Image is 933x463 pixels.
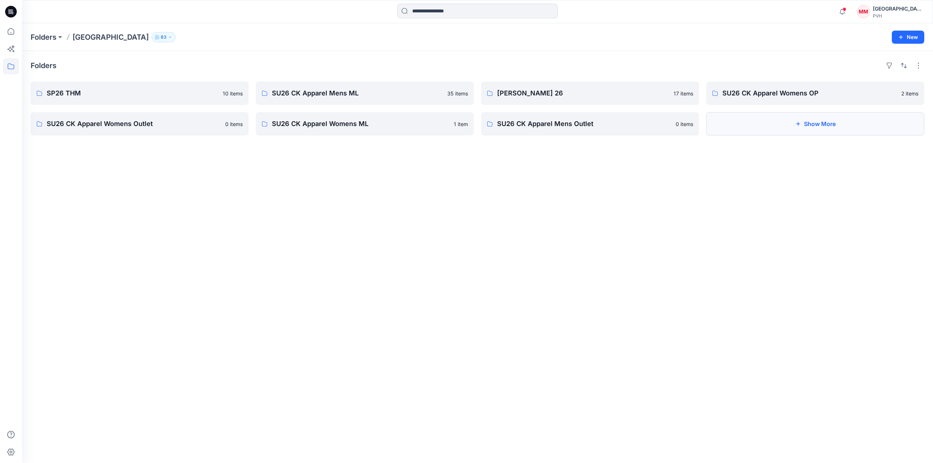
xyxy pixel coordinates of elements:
p: 2 items [901,90,918,97]
p: 35 items [447,90,468,97]
p: SU26 CK Apparel Mens Outlet [497,119,671,129]
h4: Folders [31,61,56,70]
p: 1 item [454,120,468,128]
button: 83 [152,32,176,42]
p: [GEOGRAPHIC_DATA] [73,32,149,42]
a: SU26 CK Apparel Mens ML35 items [256,82,474,105]
p: SP26 THM [47,88,218,98]
a: [PERSON_NAME] 2617 items [481,82,699,105]
p: SU26 CK Apparel Mens ML [272,88,443,98]
p: 0 items [676,120,693,128]
p: [PERSON_NAME] 26 [497,88,669,98]
p: 10 items [223,90,243,97]
p: 17 items [674,90,693,97]
a: SU26 CK Apparel Womens ML1 item [256,112,474,136]
a: Folders [31,32,56,42]
a: SU26 CK Apparel Womens Outlet0 items [31,112,249,136]
button: Show More [706,112,924,136]
div: MM [857,5,870,18]
p: 0 items [225,120,243,128]
a: SU26 CK Apparel Womens OP2 items [706,82,924,105]
a: SU26 CK Apparel Mens Outlet0 items [481,112,699,136]
p: 83 [161,33,167,41]
button: New [892,31,924,44]
div: PVH [873,13,924,19]
a: SP26 THM10 items [31,82,249,105]
p: SU26 CK Apparel Womens ML [272,119,449,129]
p: SU26 CK Apparel Womens Outlet [47,119,221,129]
div: [GEOGRAPHIC_DATA][PERSON_NAME][GEOGRAPHIC_DATA] [873,4,924,13]
p: SU26 CK Apparel Womens OP [722,88,897,98]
